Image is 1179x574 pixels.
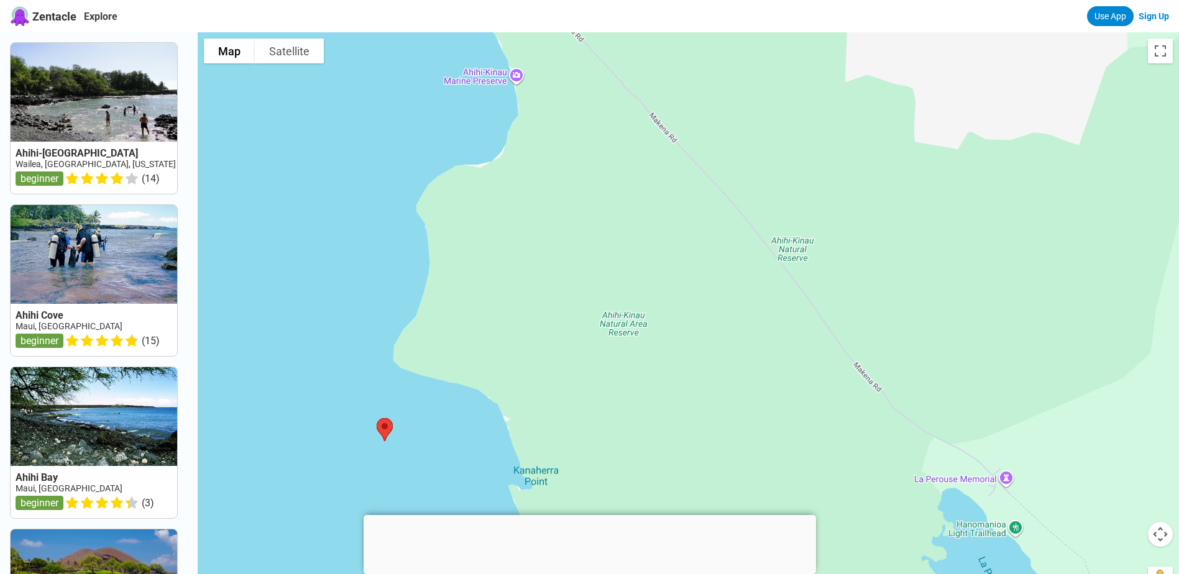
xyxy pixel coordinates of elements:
button: Show satellite imagery [255,39,324,63]
a: Use App [1087,6,1134,26]
a: Maui, [GEOGRAPHIC_DATA] [16,483,122,493]
a: Maui, [GEOGRAPHIC_DATA] [16,321,122,331]
img: Zentacle logo [10,6,30,26]
iframe: Advertisement [364,515,816,571]
button: Show street map [204,39,255,63]
a: Zentacle logoZentacle [10,6,76,26]
a: Wailea, [GEOGRAPHIC_DATA], [US_STATE] [16,159,176,169]
button: Toggle fullscreen view [1148,39,1173,63]
a: Explore [84,11,117,22]
span: Zentacle [32,10,76,23]
a: Sign Up [1139,11,1169,21]
button: Map camera controls [1148,522,1173,547]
